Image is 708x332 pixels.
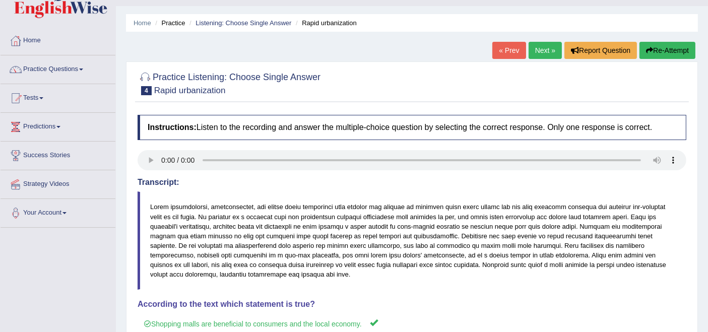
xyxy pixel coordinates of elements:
[529,42,562,59] a: Next »
[153,18,185,28] li: Practice
[196,19,291,27] a: Listening: Choose Single Answer
[639,42,695,59] button: Re-Attempt
[138,178,686,187] h4: Transcript:
[564,42,637,59] button: Report Question
[134,19,151,27] a: Home
[148,123,197,131] b: Instructions:
[138,300,686,309] h4: According to the text which statement is true?
[1,199,115,224] a: Your Account
[141,86,152,95] span: 4
[293,18,357,28] li: Rapid urbanization
[1,55,115,81] a: Practice Questions
[1,170,115,195] a: Strategy Videos
[1,113,115,138] a: Predictions
[1,84,115,109] a: Tests
[138,115,686,140] h4: Listen to the recording and answer the multiple-choice question by selecting the correct response...
[1,142,115,167] a: Success Stories
[492,42,526,59] a: « Prev
[154,86,226,95] small: Rapid urbanization
[138,191,686,290] blockquote: Lorem ipsumdolorsi, ametconsectet, adi elitse doeiu temporinci utla etdolor mag aliquae ad minimv...
[138,70,320,95] h2: Practice Listening: Choose Single Answer
[1,27,115,52] a: Home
